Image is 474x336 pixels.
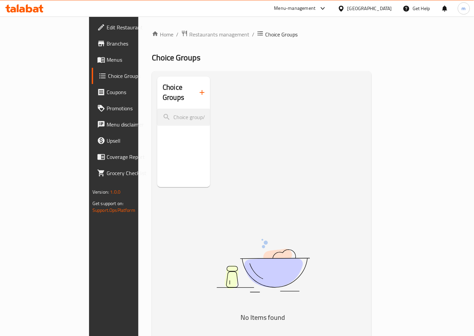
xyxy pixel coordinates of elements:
span: Restaurants management [189,30,249,38]
a: Support.OpsPlatform [92,206,135,215]
span: Branches [107,39,163,48]
div: [GEOGRAPHIC_DATA] [347,5,392,12]
nav: breadcrumb [152,30,371,39]
a: Branches [92,35,168,52]
div: Menu-management [274,4,316,12]
span: m [462,5,466,12]
a: Coupons [92,84,168,100]
span: Coupons [107,88,163,96]
a: Menu disclaimer [92,116,168,133]
a: Grocery Checklist [92,165,168,181]
a: Upsell [92,133,168,149]
span: Version: [92,188,109,196]
input: search [157,109,210,126]
a: Promotions [92,100,168,116]
span: Choice Groups [152,50,200,65]
span: Promotions [107,104,163,112]
a: Choice Groups [92,68,168,84]
span: Menus [107,56,163,64]
a: Restaurants management [181,30,249,39]
span: Upsell [107,137,163,145]
a: Menus [92,52,168,68]
img: dish.svg [179,221,347,310]
span: 1.0.0 [110,188,120,196]
span: Grocery Checklist [107,169,163,177]
span: Get support on: [92,199,123,208]
li: / [252,30,254,38]
h5: No Items found [179,312,347,323]
span: Choice Groups [108,72,163,80]
a: Edit Restaurant [92,19,168,35]
li: / [176,30,178,38]
span: Coverage Report [107,153,163,161]
a: Coverage Report [92,149,168,165]
h2: Choice Groups [163,82,194,103]
span: Edit Restaurant [107,23,163,31]
span: Menu disclaimer [107,120,163,129]
span: Choice Groups [265,30,298,38]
